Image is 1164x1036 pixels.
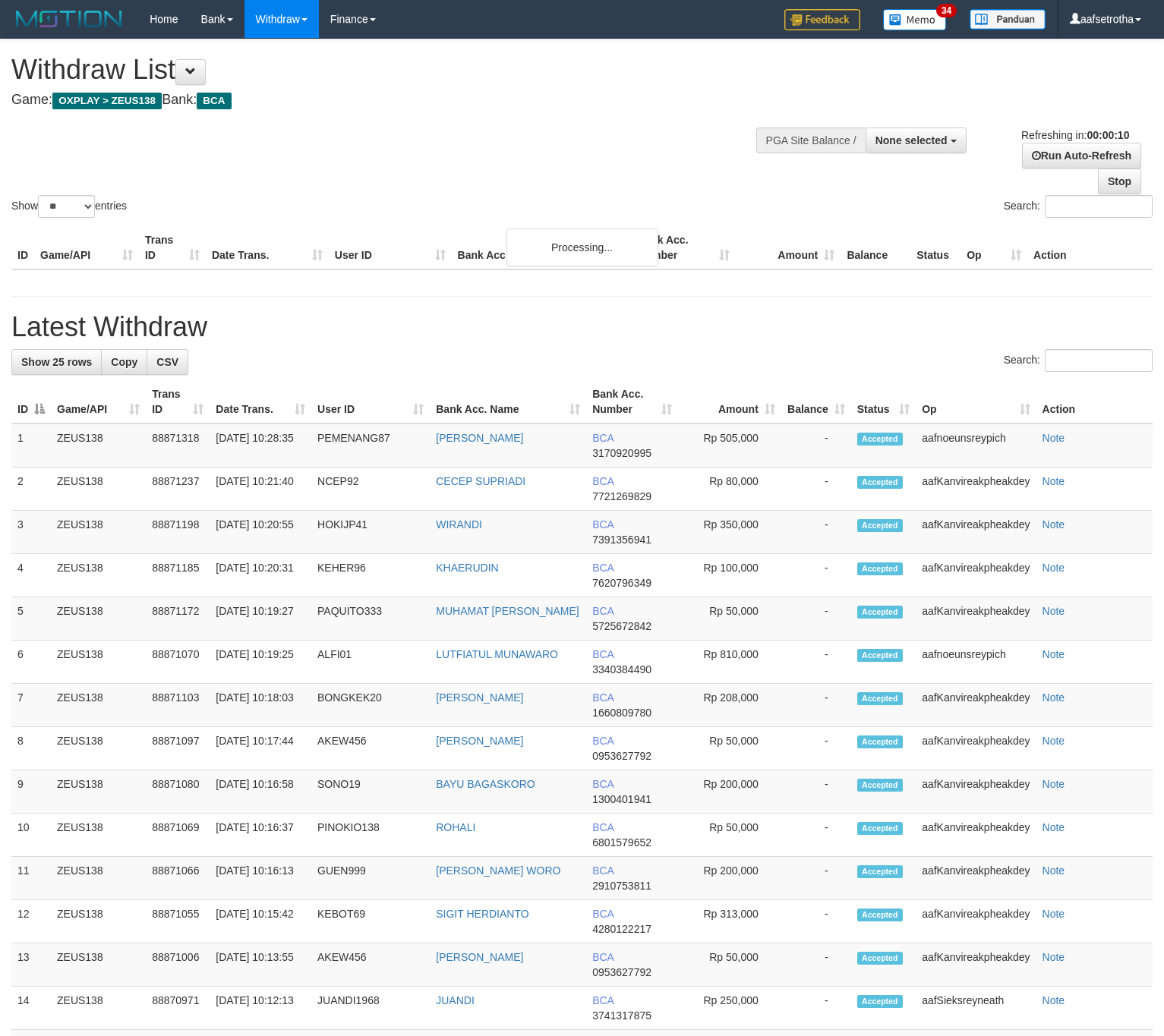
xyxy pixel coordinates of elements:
td: - [781,814,851,857]
td: ZEUS138 [51,987,146,1030]
a: KHAERUDIN [436,562,498,574]
td: ZEUS138 [51,727,146,770]
td: aafKanvireakpheakdey [916,857,1036,900]
span: Accepted [857,952,903,965]
span: Accepted [857,433,903,446]
th: Balance [841,226,910,269]
td: aafnoeunsreypich [916,424,1036,468]
td: GUEN999 [311,857,430,900]
span: Show 25 rows [21,356,92,368]
span: Copy 5725672842 to clipboard [592,620,651,632]
td: ZEUS138 [51,857,146,900]
th: Status: activate to sort column ascending [851,380,916,424]
td: 8 [11,727,51,770]
span: BCA [592,735,614,747]
span: Accepted [857,606,903,619]
a: SIGIT HERDIANTO [436,908,528,920]
td: 88871055 [146,900,210,943]
span: BCA [592,518,614,531]
a: [PERSON_NAME] [436,691,523,704]
img: Feedback.jpg [784,9,860,30]
span: Copy 0953627792 to clipboard [592,966,651,978]
td: 2 [11,468,51,511]
td: Rp 50,000 [678,727,781,770]
td: ZEUS138 [51,684,146,727]
label: Search: [1004,195,1153,218]
th: Date Trans.: activate to sort column ascending [210,380,311,424]
td: 88871070 [146,641,210,684]
td: 13 [11,943,51,987]
td: NCEP92 [311,468,430,511]
span: BCA [592,908,614,920]
div: Processing... [506,228,658,266]
a: Note [1043,432,1065,444]
a: [PERSON_NAME] [436,432,523,444]
td: - [781,554,851,597]
th: Action [1036,380,1153,424]
th: Trans ID [139,226,206,269]
td: [DATE] 10:12:13 [210,987,311,1030]
span: Accepted [857,822,903,835]
td: AKEW456 [311,943,430,987]
span: BCA [592,648,614,660]
td: Rp 350,000 [678,511,781,554]
th: Bank Acc. Name: activate to sort column ascending [430,380,586,424]
td: [DATE] 10:17:44 [210,727,311,770]
a: JUANDI [436,994,475,1006]
td: Rp 810,000 [678,641,781,684]
td: 88871318 [146,424,210,468]
a: Show 25 rows [11,349,102,375]
td: 4 [11,554,51,597]
td: Rp 100,000 [678,554,781,597]
td: aafKanvireakpheakdey [916,900,1036,943]
a: CECEP SUPRIADI [436,475,525,487]
span: Accepted [857,908,903,921]
td: - [781,943,851,987]
span: Copy 7391356941 to clipboard [592,534,651,546]
th: Amount [736,226,841,269]
td: Rp 80,000 [678,468,781,511]
span: BCA [197,93,231,109]
td: PEMENANG87 [311,424,430,468]
span: Accepted [857,735,903,748]
a: ROHALI [436,821,475,833]
td: 88871185 [146,554,210,597]
td: 88871198 [146,511,210,554]
a: Run Auto-Refresh [1022,143,1141,168]
td: [DATE] 10:20:55 [210,511,311,554]
span: CSV [156,356,178,368]
span: Copy 2910753811 to clipboard [592,880,651,892]
td: HOKIJP41 [311,511,430,554]
a: [PERSON_NAME] WORO [436,864,560,877]
td: aafKanvireakpheakdey [916,511,1036,554]
td: 88871080 [146,770,210,814]
span: BCA [592,778,614,790]
td: - [781,597,851,641]
img: panduan.png [970,9,1046,30]
td: 88871237 [146,468,210,511]
td: ZEUS138 [51,943,146,987]
td: BONGKEK20 [311,684,430,727]
h1: Withdraw List [11,55,761,85]
span: Accepted [857,562,903,575]
td: [DATE] 10:16:13 [210,857,311,900]
td: AKEW456 [311,727,430,770]
span: BCA [592,691,614,704]
a: [PERSON_NAME] [436,735,523,747]
span: Copy 7620796349 to clipboard [592,577,651,589]
td: 3 [11,511,51,554]
td: 9 [11,770,51,814]
td: aafKanvireakpheakdey [916,814,1036,857]
span: 34 [936,4,957,17]
span: Copy 3741317875 to clipboard [592,1009,651,1022]
a: MUHAMAT [PERSON_NAME] [436,605,579,617]
a: Stop [1098,168,1141,194]
td: [DATE] 10:19:25 [210,641,311,684]
label: Show entries [11,195,127,218]
td: aafKanvireakpheakdey [916,468,1036,511]
td: Rp 313,000 [678,900,781,943]
td: PINOKIO138 [311,814,430,857]
span: BCA [592,864,614,877]
th: Game/API [34,226,139,269]
td: Rp 200,000 [678,857,781,900]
